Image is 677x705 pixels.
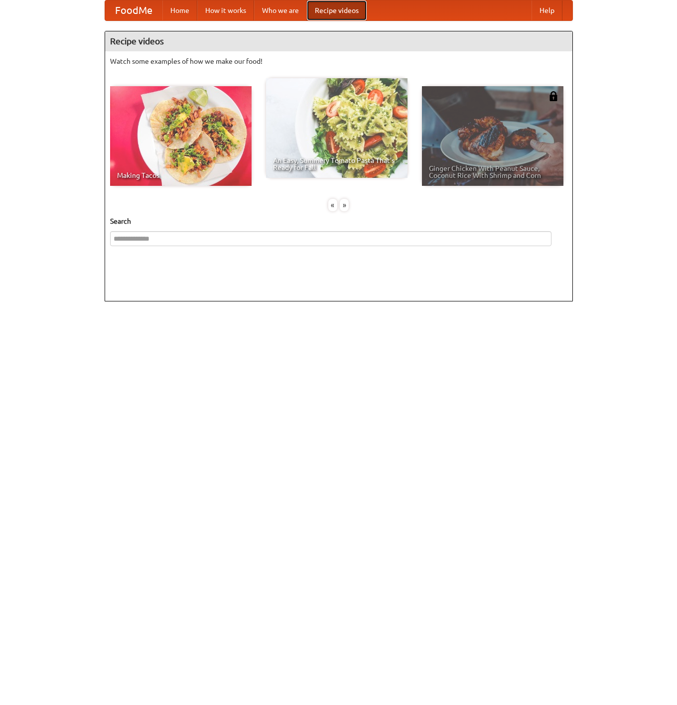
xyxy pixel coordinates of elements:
a: FoodMe [105,0,162,20]
div: « [328,199,337,211]
span: Making Tacos [117,172,245,179]
p: Watch some examples of how we make our food! [110,56,567,66]
h4: Recipe videos [105,31,572,51]
a: An Easy, Summery Tomato Pasta That's Ready for Fall [266,78,407,178]
span: An Easy, Summery Tomato Pasta That's Ready for Fall [273,157,401,171]
a: Home [162,0,197,20]
a: Making Tacos [110,86,252,186]
div: » [340,199,349,211]
a: Recipe videos [307,0,367,20]
a: Help [532,0,562,20]
h5: Search [110,216,567,226]
a: How it works [197,0,254,20]
a: Who we are [254,0,307,20]
img: 483408.png [548,91,558,101]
